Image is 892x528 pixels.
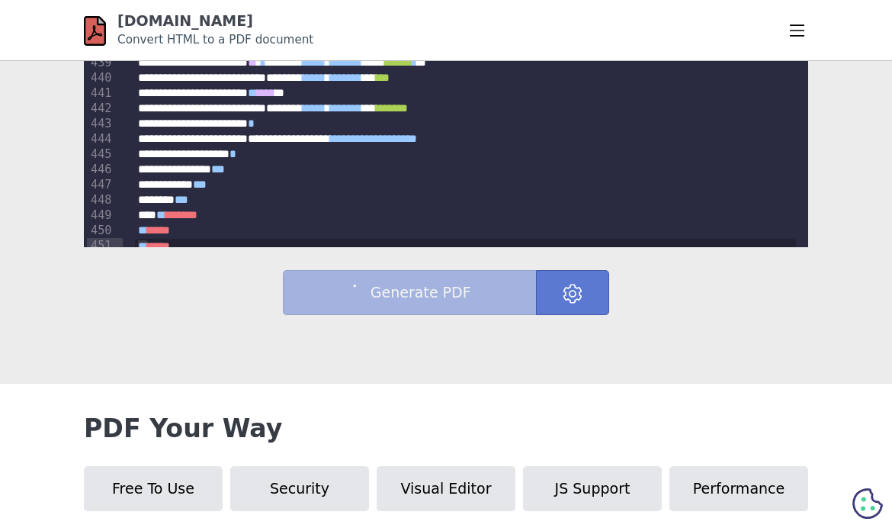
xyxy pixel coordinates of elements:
span: Visual Editor [401,480,492,497]
div: 444 [87,131,114,146]
div: 451 [87,238,114,253]
div: 439 [87,55,114,70]
div: 443 [87,116,114,131]
div: 448 [87,192,114,208]
div: 442 [87,101,114,116]
svg: Cookie Preferences [852,488,883,519]
div: 446 [87,162,114,177]
span: Free To Use [112,480,194,497]
button: Security [230,466,369,511]
div: 449 [87,208,114,223]
img: html-pdf.net [84,14,106,48]
div: 440 [87,70,114,85]
h2: PDF Your Way [84,414,808,443]
div: 450 [87,223,114,238]
div: 447 [87,177,114,192]
a: [DOMAIN_NAME] [117,12,253,29]
button: Performance [669,466,808,511]
span: Performance [693,480,785,497]
button: Visual Editor [377,466,515,511]
button: Free To Use [84,466,223,511]
div: 445 [87,146,114,162]
button: JS Support [523,466,662,511]
div: 441 [87,85,114,101]
span: JS Support [555,480,630,497]
span: Security [270,480,329,497]
small: Convert HTML to a PDF document [117,33,313,47]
